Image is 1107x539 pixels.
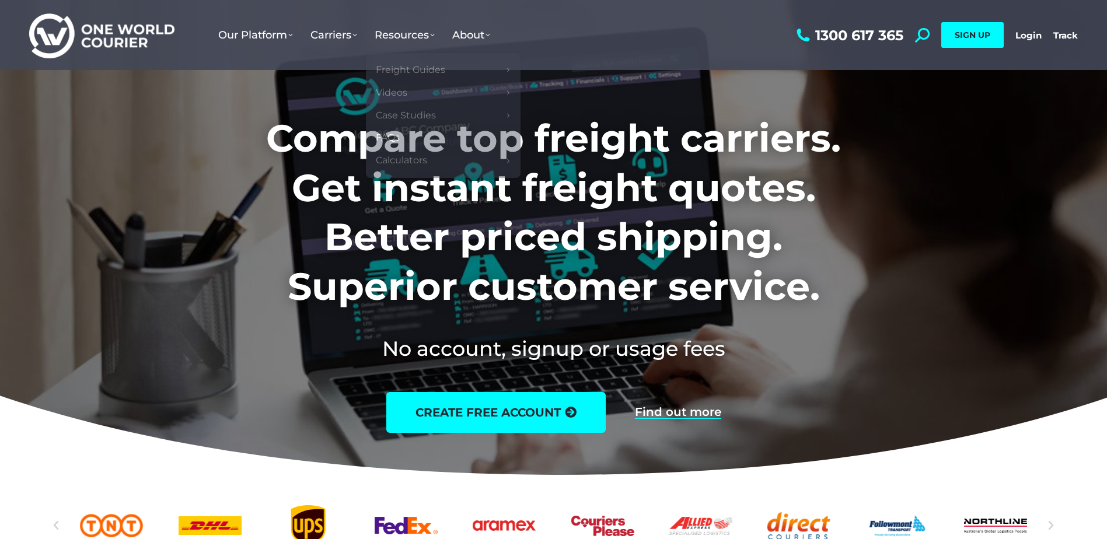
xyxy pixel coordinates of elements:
span: SIGN UP [955,30,990,40]
a: Videos [372,82,515,104]
a: Carriers [302,17,366,53]
h2: No account, signup or usage fees [189,334,918,363]
a: Login [1015,30,1042,41]
h1: Compare top freight carriers. Get instant freight quotes. Better priced shipping. Superior custom... [189,114,918,311]
a: Our Platform [209,17,302,53]
a: 1300 617 365 [794,28,903,43]
img: One World Courier [29,12,174,59]
span: Case Studies [376,110,436,122]
span: Videos [376,87,407,99]
a: Track [1053,30,1078,41]
a: Calculators [372,149,515,172]
span: FAQs [376,132,400,144]
span: Calculators [376,155,427,167]
span: Carriers [310,29,357,41]
a: create free account [386,392,606,433]
span: Freight Guides [376,64,445,76]
span: About [452,29,490,41]
a: Resources [366,17,444,53]
a: FAQs [372,127,515,149]
a: Freight Guides [372,59,515,82]
span: Resources [375,29,435,41]
a: SIGN UP [941,22,1004,48]
a: Case Studies [372,104,515,127]
a: About [444,17,499,53]
span: Our Platform [218,29,293,41]
a: Find out more [635,406,721,419]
